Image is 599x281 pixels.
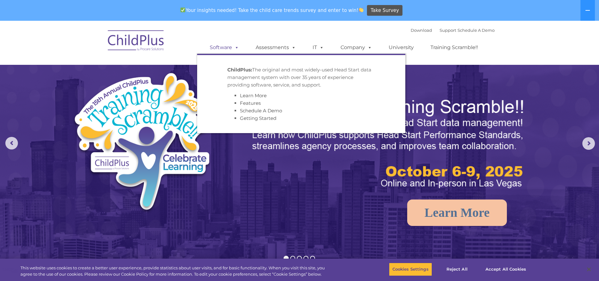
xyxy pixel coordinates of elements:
[240,100,261,106] a: Features
[458,28,495,33] a: Schedule A Demo
[87,67,114,72] span: Phone number
[582,262,596,276] button: Close
[240,115,276,121] a: Getting Started
[249,41,302,54] a: Assessments
[367,5,402,16] a: Take Survey
[180,8,185,12] img: ✅
[411,28,432,33] a: Download
[87,42,107,46] span: Last name
[178,4,366,16] span: Your insights needed! Take the child care trends survey and enter to win!
[105,26,168,57] img: ChildPlus by Procare Solutions
[306,41,330,54] a: IT
[20,265,330,277] div: This website uses cookies to create a better user experience, provide statistics about user visit...
[382,41,420,54] a: University
[240,108,282,114] a: Schedule A Demo
[424,41,484,54] a: Training Scramble!!
[334,41,378,54] a: Company
[227,67,252,73] strong: ChildPlus:
[371,5,399,16] span: Take Survey
[482,263,530,276] button: Accept All Cookies
[203,41,245,54] a: Software
[411,28,495,33] font: |
[440,28,456,33] a: Support
[389,263,432,276] button: Cookies Settings
[227,66,375,89] p: The original and most widely-used Head Start data management system with over 35 years of experie...
[437,263,477,276] button: Reject All
[407,200,507,226] a: Learn More
[240,93,267,98] a: Learn More
[359,8,363,12] img: 👏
